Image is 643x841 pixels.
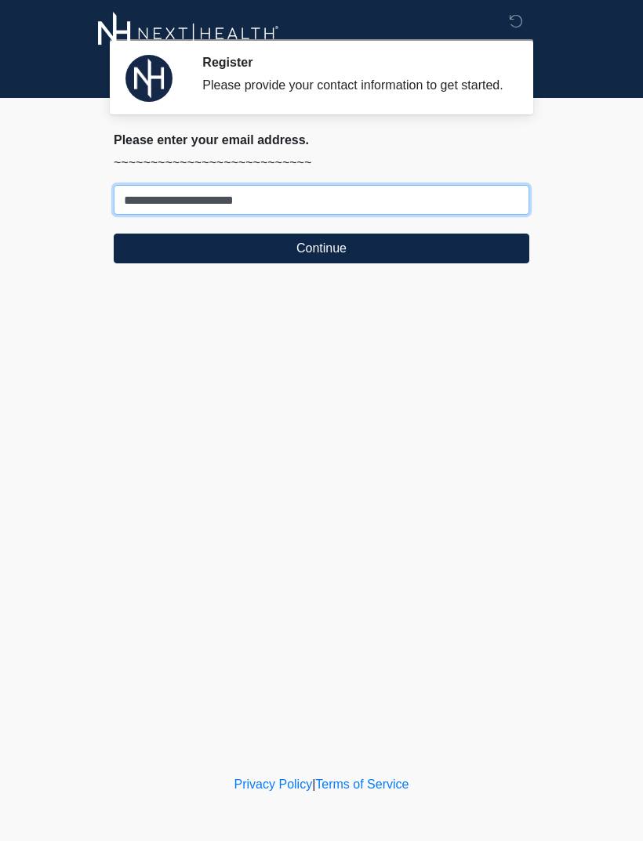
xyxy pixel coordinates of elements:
img: Agent Avatar [125,55,173,102]
button: Continue [114,234,529,263]
h2: Please enter your email address. [114,132,529,147]
div: Please provide your contact information to get started. [202,76,506,95]
a: | [312,778,315,791]
img: Next-Health Logo [98,12,279,55]
a: Privacy Policy [234,778,313,791]
p: ~~~~~~~~~~~~~~~~~~~~~~~~~~~ [114,154,529,172]
a: Terms of Service [315,778,409,791]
